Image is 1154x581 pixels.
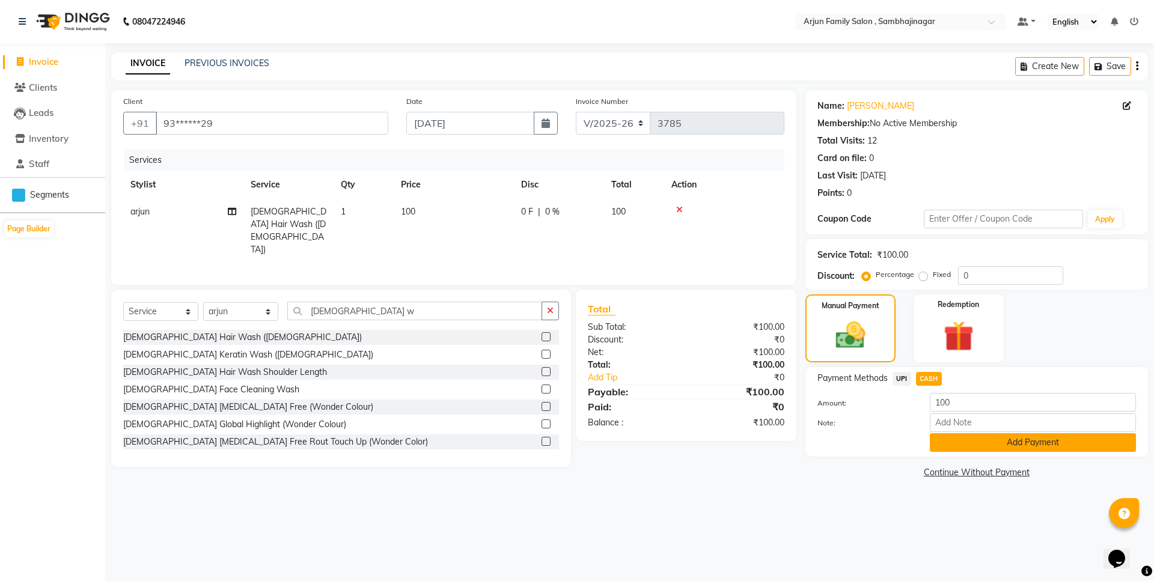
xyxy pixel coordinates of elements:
[686,400,793,414] div: ₹0
[579,385,686,399] div: Payable:
[29,56,58,67] span: Invoice
[406,96,423,107] label: Date
[29,82,57,93] span: Clients
[251,206,326,255] span: [DEMOGRAPHIC_DATA] Hair Wash ([DEMOGRAPHIC_DATA])
[126,53,170,75] a: INVOICE
[686,385,793,399] div: ₹100.00
[847,100,914,112] a: [PERSON_NAME]
[704,371,793,384] div: ₹0
[1088,210,1122,228] button: Apply
[123,418,346,431] div: [DEMOGRAPHIC_DATA] Global Highlight (Wonder Colour)
[3,55,102,69] a: Invoice
[123,366,327,379] div: [DEMOGRAPHIC_DATA] Hair Wash Shoulder Length
[401,206,415,217] span: 100
[394,171,514,198] th: Price
[341,206,346,217] span: 1
[30,189,69,201] span: Segments
[604,171,664,198] th: Total
[287,302,542,320] input: Search or Scan
[31,5,113,38] img: logo
[579,359,686,371] div: Total:
[933,269,951,280] label: Fixed
[808,466,1146,479] a: Continue Without Payment
[924,210,1083,228] input: Enter Offer / Coupon Code
[877,249,908,261] div: ₹100.00
[579,371,704,384] a: Add Tip
[817,117,1136,130] div: No Active Membership
[4,221,53,237] button: Page Builder
[514,171,604,198] th: Disc
[3,81,102,95] a: Clients
[1104,533,1142,569] iframe: chat widget
[579,400,686,414] div: Paid:
[29,107,53,118] span: Leads
[579,333,686,346] div: Discount:
[611,206,626,217] span: 100
[545,205,560,218] span: 0 %
[876,269,914,280] label: Percentage
[822,300,879,311] label: Manual Payment
[521,205,533,218] span: 0 F
[893,372,911,386] span: UPI
[817,270,855,282] div: Discount:
[860,169,886,182] div: [DATE]
[867,135,877,147] div: 12
[29,133,69,144] span: Inventory
[686,416,793,429] div: ₹100.00
[123,401,373,413] div: [DEMOGRAPHIC_DATA] [MEDICAL_DATA] Free (Wonder Colour)
[808,418,921,428] label: Note:
[817,213,924,225] div: Coupon Code
[686,321,793,333] div: ₹100.00
[579,346,686,359] div: Net:
[588,303,615,315] span: Total
[934,317,983,355] img: _gift.svg
[123,331,362,344] div: [DEMOGRAPHIC_DATA] Hair Wash ([DEMOGRAPHIC_DATA])
[576,96,628,107] label: Invoice Number
[123,348,373,361] div: [DEMOGRAPHIC_DATA] Keratin Wash ([DEMOGRAPHIC_DATA])
[869,152,874,165] div: 0
[817,135,865,147] div: Total Visits:
[156,112,388,135] input: Search by Name/Mobile/Email/Code
[817,117,870,130] div: Membership:
[124,149,793,171] div: Services
[930,393,1136,412] input: Amount
[847,187,852,199] div: 0
[930,433,1136,452] button: Add Payment
[1089,57,1131,76] button: Save
[123,112,157,135] button: +91
[916,372,942,386] span: CASH
[686,333,793,346] div: ₹0
[817,152,867,165] div: Card on file:
[938,299,979,310] label: Redemption
[123,171,243,198] th: Stylist
[826,318,874,352] img: _cash.svg
[29,158,49,169] span: Staff
[334,171,394,198] th: Qty
[817,372,888,385] span: Payment Methods
[686,346,793,359] div: ₹100.00
[3,106,102,120] a: Leads
[123,96,142,107] label: Client
[817,169,858,182] div: Last Visit:
[817,100,844,112] div: Name:
[123,436,428,448] div: [DEMOGRAPHIC_DATA] [MEDICAL_DATA] Free Rout Touch Up (Wonder Color)
[579,321,686,333] div: Sub Total:
[132,5,185,38] b: 08047224946
[686,359,793,371] div: ₹100.00
[817,187,844,199] div: Points:
[130,206,150,217] span: arjun
[579,416,686,429] div: Balance :
[123,383,299,396] div: [DEMOGRAPHIC_DATA] Face Cleaning Wash
[3,157,102,171] a: Staff
[1015,57,1084,76] button: Create New
[243,171,334,198] th: Service
[817,249,872,261] div: Service Total:
[930,413,1136,432] input: Add Note
[185,58,269,68] a: PREVIOUS INVOICES
[664,171,784,198] th: Action
[808,398,921,409] label: Amount:
[538,205,540,218] span: |
[3,132,102,146] a: Inventory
